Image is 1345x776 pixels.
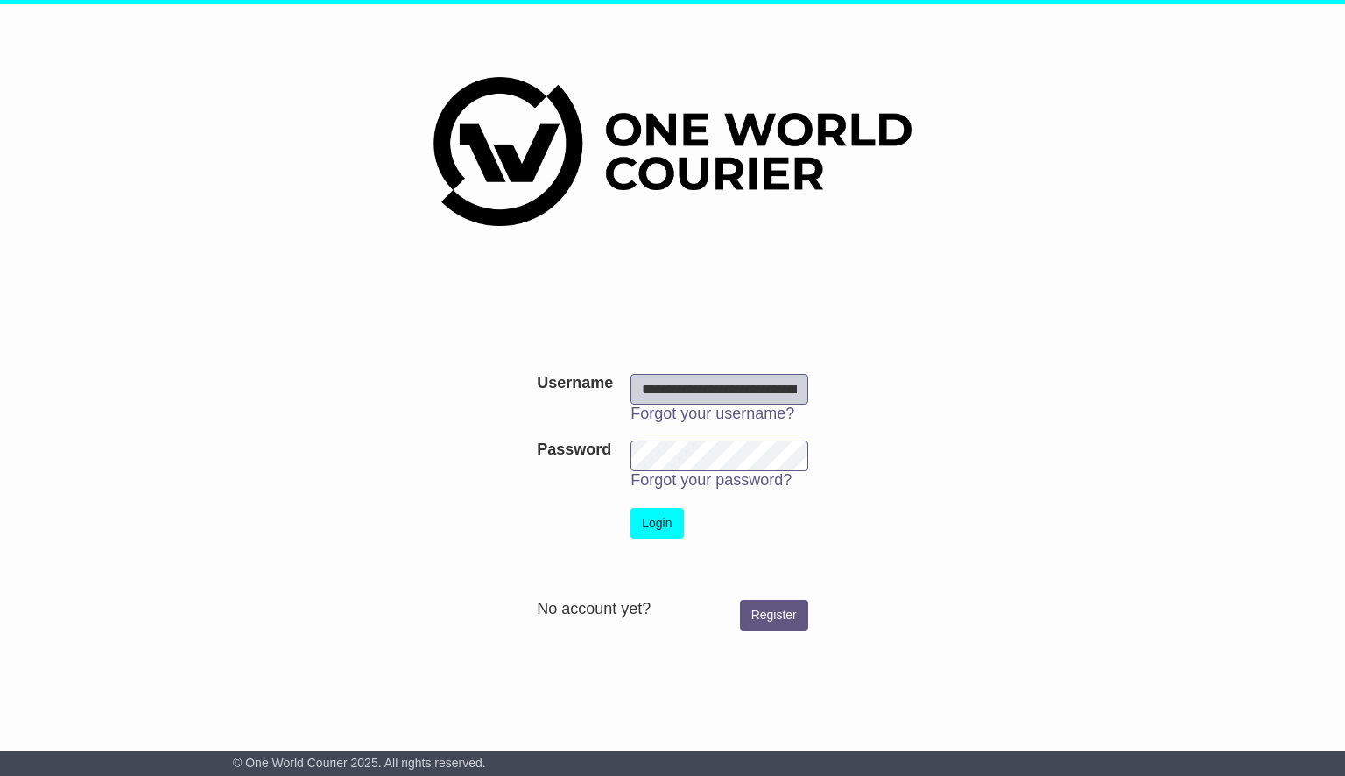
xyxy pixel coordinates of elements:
a: Register [740,600,808,631]
label: Password [537,441,611,460]
span: © One World Courier 2025. All rights reserved. [233,756,486,770]
a: Forgot your username? [630,405,794,422]
img: One World [433,77,912,226]
a: Forgot your password? [630,471,792,489]
div: No account yet? [537,600,808,619]
label: Username [537,374,613,393]
button: Login [630,508,683,539]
